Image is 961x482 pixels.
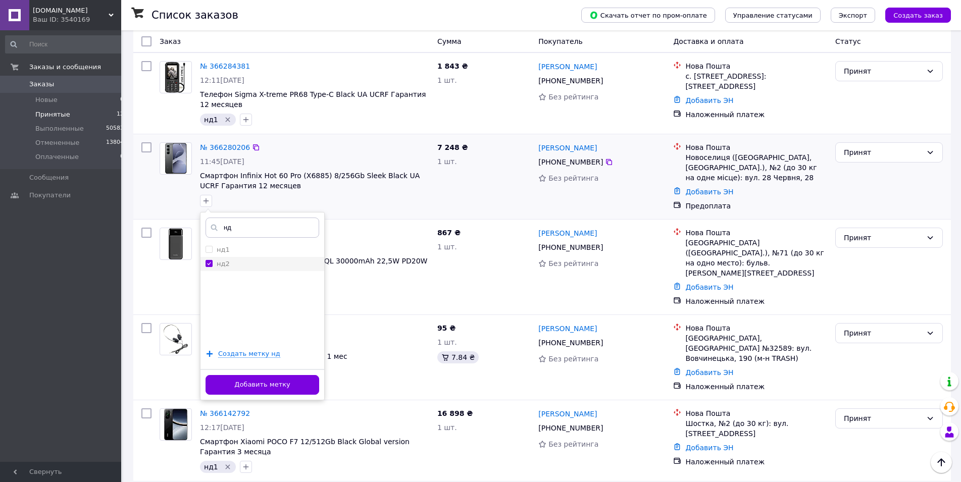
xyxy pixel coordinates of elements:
[536,421,605,435] div: [PHONE_NUMBER]
[120,95,124,104] span: 0
[931,452,952,473] button: Наверх
[29,80,54,89] span: Заказы
[673,37,743,45] span: Доставка и оплата
[685,418,827,439] div: Шостка, №2 (до 30 кг): вул. [STREET_ADDRESS]
[685,110,827,120] div: Наложенный платеж
[33,6,109,15] span: 1UA.IN
[536,74,605,88] div: [PHONE_NUMBER]
[685,61,827,71] div: Нова Пошта
[200,409,250,417] a: № 366142792
[437,423,457,432] span: 1 шт.
[35,110,70,119] span: Принятые
[29,173,69,182] span: Сообщения
[200,423,244,432] span: 12:17[DATE]
[437,351,479,363] div: 7.84 ₴
[151,9,238,21] h1: Список заказов
[217,246,230,253] label: нд1
[437,76,457,84] span: 1 шт.
[685,444,733,452] a: Добавить ЭН
[35,152,79,162] span: Оплаченные
[685,368,733,377] a: Добавить ЭН
[437,229,461,237] span: 867 ₴
[204,116,218,124] span: нд1
[206,218,319,238] input: Напишите название метки
[437,324,456,332] span: 95 ₴
[5,35,125,53] input: Поиск
[844,413,922,424] div: Принят
[685,152,827,183] div: Новоселиця ([GEOGRAPHIC_DATA], [GEOGRAPHIC_DATA].), №2 (до 30 кг на одне місце): вул. 28 Червня, 28
[165,62,187,93] img: Фото товару
[839,12,867,19] span: Экспорт
[685,408,827,418] div: Нова Пошта
[200,90,426,109] a: Телефон Sigma X-treme PR68 Type-C Black UA UCRF Гарантия 12 месяцев
[538,62,597,72] a: [PERSON_NAME]
[160,61,192,93] a: Фото товару
[536,336,605,350] div: [PHONE_NUMBER]
[106,124,124,133] span: 50583
[217,260,230,267] label: нд2
[538,143,597,153] a: [PERSON_NAME]
[165,143,187,174] img: Фото товару
[29,63,101,72] span: Заказы и сообщения
[163,324,189,355] img: Фото товару
[536,155,605,169] div: [PHONE_NUMBER]
[548,259,598,267] span: Без рейтинга
[685,188,733,196] a: Добавить ЭН
[685,323,827,333] div: Нова Пошта
[538,228,597,238] a: [PERSON_NAME]
[224,116,232,124] svg: Удалить метку
[685,283,733,291] a: Добавить ЭН
[589,11,707,20] span: Скачать отчет по пром-оплате
[548,174,598,182] span: Без рейтинга
[548,440,598,448] span: Без рейтинга
[160,228,192,260] a: Фото товару
[200,76,244,84] span: 12:11[DATE]
[200,172,420,190] a: Смартфон Infinix Hot 60 Pro (X6885) 8/256Gb Sleek Black UA UCRF Гарантия 12 месяцев
[844,147,922,158] div: Принят
[844,66,922,77] div: Принят
[224,463,232,471] svg: Удалить метку
[548,93,598,101] span: Без рейтинга
[844,328,922,339] div: Принят
[35,95,58,104] span: Новые
[437,62,468,70] span: 1 843 ₴
[685,457,827,467] div: Наложенный платеж
[206,375,319,395] button: Добавить метку
[160,142,192,175] a: Фото товару
[536,240,605,254] div: [PHONE_NUMBER]
[120,152,124,162] span: 0
[733,12,813,19] span: Управление статусами
[685,238,827,278] div: [GEOGRAPHIC_DATA] ([GEOGRAPHIC_DATA].), №71 (до 30 кг на одно место): бульв. [PERSON_NAME][STREET...
[160,37,181,45] span: Заказ
[844,232,922,243] div: Принят
[437,143,468,151] span: 7 248 ₴
[117,110,124,119] span: 12
[893,12,943,19] span: Создать заказ
[29,191,71,200] span: Покупатели
[548,355,598,363] span: Без рейтинга
[835,37,861,45] span: Статус
[437,409,473,417] span: 16 898 ₴
[437,157,457,166] span: 1 шт.
[831,8,875,23] button: Экспорт
[885,8,951,23] button: Создать заказ
[685,71,827,91] div: с. [STREET_ADDRESS]: [STREET_ADDRESS]
[685,201,827,211] div: Предоплата
[218,350,280,358] span: Создать метку нд
[35,124,84,133] span: Выполненные
[685,142,827,152] div: Нова Пошта
[200,143,250,151] a: № 366280206
[685,96,733,104] a: Добавить ЭН
[200,157,244,166] span: 11:45[DATE]
[437,37,462,45] span: Сумма
[685,228,827,238] div: Нова Пошта
[200,438,410,456] a: Смартфон Xiaomi POCO F7 12/512Gb Black Global version Гарантия 3 месяца
[35,138,79,147] span: Отмененные
[725,8,821,23] button: Управление статусами
[160,408,192,441] a: Фото товару
[106,138,124,147] span: 13804
[875,11,951,19] a: Создать заказ
[538,409,597,419] a: [PERSON_NAME]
